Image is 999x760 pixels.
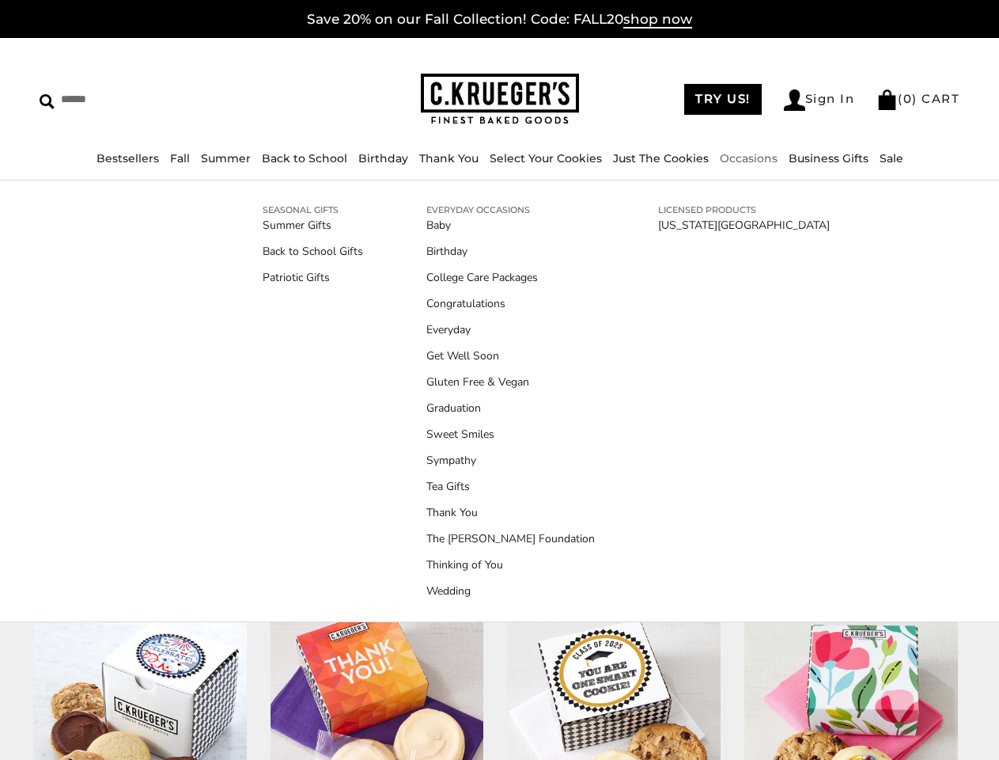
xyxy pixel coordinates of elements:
span: shop now [623,11,692,28]
a: Birthday [426,243,595,260]
a: (0) CART [876,91,959,106]
a: Baby [426,217,595,234]
span: 0 [903,91,913,106]
a: Sweet Smiles [426,426,595,443]
a: Business Gifts [789,151,868,165]
a: Select Your Cookies [490,151,602,165]
a: Summer [201,151,251,165]
a: Sale [880,151,903,165]
a: Thank You [426,504,595,521]
a: Get Well Soon [426,348,595,364]
a: Summer Gifts [263,217,363,234]
img: Search [40,94,55,109]
input: Search [40,87,250,112]
a: Fall [170,151,190,165]
img: Account [784,89,805,111]
a: Wedding [426,583,595,599]
a: EVERYDAY OCCASIONS [426,203,595,217]
img: Bag [876,89,898,110]
a: College Care Packages [426,269,595,286]
a: Tea Gifts [426,478,595,495]
a: Just The Cookies [613,151,709,165]
a: LICENSED PRODUCTS [658,203,830,217]
a: Bestsellers [96,151,159,165]
a: Birthday [358,151,408,165]
a: Sympathy [426,452,595,469]
a: Patriotic Gifts [263,269,363,286]
a: Everyday [426,321,595,338]
a: Save 20% on our Fall Collection! Code: FALL20shop now [307,11,692,28]
a: Thinking of You [426,557,595,573]
a: [US_STATE][GEOGRAPHIC_DATA] [658,217,830,234]
a: The [PERSON_NAME] Foundation [426,530,595,547]
a: Occasions [720,151,778,165]
a: Congratulations [426,295,595,312]
a: SEASONAL GIFTS [263,203,363,217]
a: Thank You [419,151,479,165]
a: Back to School [262,151,347,165]
img: C.KRUEGER'S [421,74,579,125]
iframe: Sign Up via Text for Offers [13,700,164,747]
a: Gluten Free & Vegan [426,374,595,390]
a: Sign In [784,89,855,111]
a: Back to School Gifts [263,243,363,260]
a: TRY US! [684,84,762,115]
a: Graduation [426,400,595,416]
